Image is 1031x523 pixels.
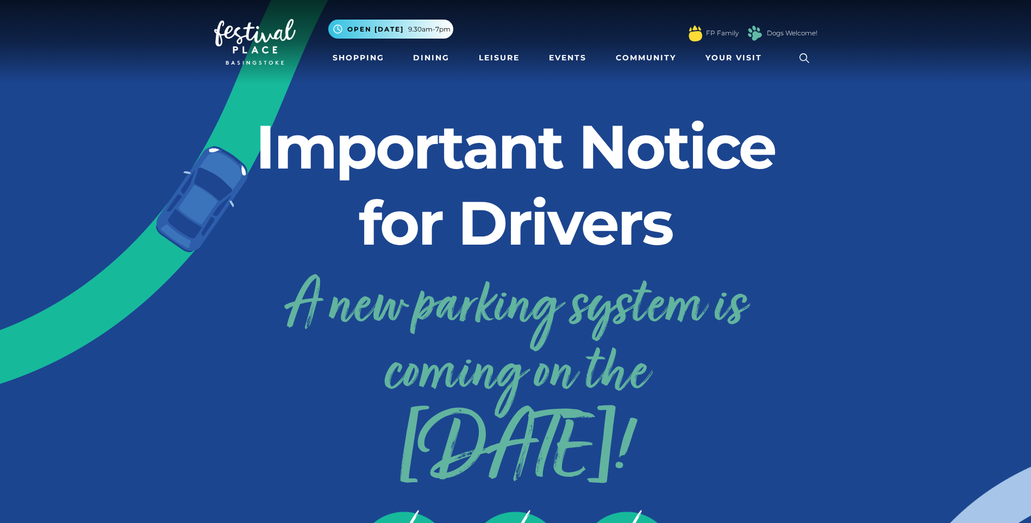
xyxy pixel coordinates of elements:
[347,24,404,34] span: Open [DATE]
[611,48,680,68] a: Community
[408,24,451,34] span: 9.30am-7pm
[701,48,772,68] a: Your Visit
[545,48,591,68] a: Events
[474,48,524,68] a: Leisure
[328,48,389,68] a: Shopping
[214,19,296,65] img: Festival Place Logo
[214,109,817,261] h2: Important Notice for Drivers
[409,48,454,68] a: Dining
[705,52,762,64] span: Your Visit
[767,28,817,38] a: Dogs Welcome!
[214,265,817,483] a: A new parking system is coming on the[DATE]!
[214,422,817,483] span: [DATE]!
[706,28,739,38] a: FP Family
[328,20,453,39] button: Open [DATE] 9.30am-7pm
